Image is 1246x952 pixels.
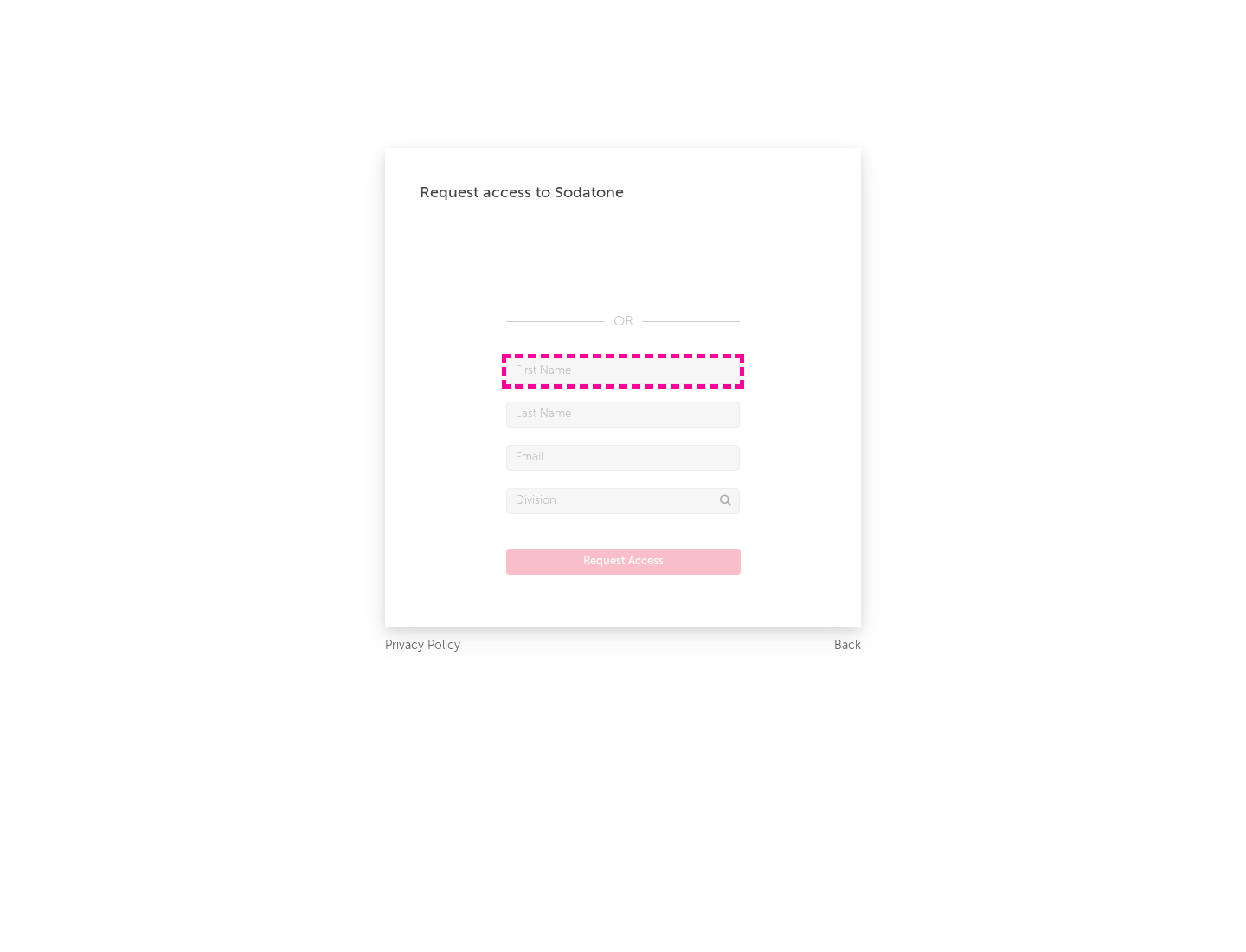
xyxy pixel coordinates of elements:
[506,312,740,332] div: OR
[506,445,740,471] input: Email
[506,488,740,514] input: Division
[420,183,826,203] div: Request access to Sodatone
[834,635,861,657] a: Back
[506,549,741,575] button: Request Access
[506,402,740,428] input: Last Name
[506,358,740,384] input: First Name
[385,635,460,657] a: Privacy Policy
